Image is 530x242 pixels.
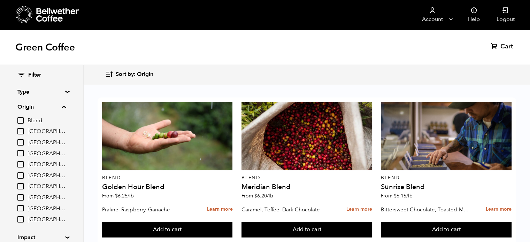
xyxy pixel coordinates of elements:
[491,42,515,51] a: Cart
[381,184,512,190] h4: Sunrise Blend
[394,193,413,199] bdi: 6.15
[102,193,134,199] span: From
[17,183,24,189] input: [GEOGRAPHIC_DATA]
[128,193,134,199] span: /lb
[115,193,134,199] bdi: 6.25
[17,128,24,134] input: [GEOGRAPHIC_DATA]
[15,41,75,54] h1: Green Coffee
[17,205,24,211] input: [GEOGRAPHIC_DATA]
[28,161,66,169] span: [GEOGRAPHIC_DATA]
[381,222,512,238] button: Add to cart
[241,175,372,180] p: Blend
[254,193,273,199] bdi: 6.20
[28,128,66,135] span: [GEOGRAPHIC_DATA]
[28,183,66,190] span: [GEOGRAPHIC_DATA]
[28,194,66,202] span: [GEOGRAPHIC_DATA]
[254,193,257,199] span: $
[17,161,24,167] input: [GEOGRAPHIC_DATA]
[207,202,232,217] a: Learn more
[17,117,24,124] input: Blend
[241,204,330,215] p: Caramel, Toffee, Dark Chocolate
[486,202,512,217] a: Learn more
[102,204,191,215] p: Praline, Raspberry, Ganache
[28,216,66,224] span: [GEOGRAPHIC_DATA]
[17,103,66,111] summary: Origin
[28,205,66,213] span: [GEOGRAPHIC_DATA]
[102,184,233,190] h4: Golden Hour Blend
[381,193,413,199] span: From
[346,202,372,217] a: Learn more
[406,193,413,199] span: /lb
[28,172,66,180] span: [GEOGRAPHIC_DATA]
[102,222,233,238] button: Add to cart
[17,150,24,156] input: [GEOGRAPHIC_DATA]
[116,71,153,78] span: Sort by: Origin
[267,193,273,199] span: /lb
[381,175,512,180] p: Blend
[394,193,397,199] span: $
[17,139,24,146] input: [GEOGRAPHIC_DATA]
[241,222,372,238] button: Add to cart
[17,194,24,201] input: [GEOGRAPHIC_DATA]
[28,150,66,158] span: [GEOGRAPHIC_DATA]
[17,216,24,223] input: [GEOGRAPHIC_DATA]
[241,184,372,190] h4: Meridian Blend
[500,42,513,51] span: Cart
[115,193,118,199] span: $
[28,139,66,147] span: [GEOGRAPHIC_DATA]
[241,193,273,199] span: From
[381,204,470,215] p: Bittersweet Chocolate, Toasted Marshmallow, Candied Orange, Praline
[28,117,66,125] span: Blend
[28,71,41,79] span: Filter
[105,66,153,83] button: Sort by: Origin
[17,233,66,242] summary: Impact
[17,172,24,179] input: [GEOGRAPHIC_DATA]
[102,175,233,180] p: Blend
[17,88,66,96] summary: Type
